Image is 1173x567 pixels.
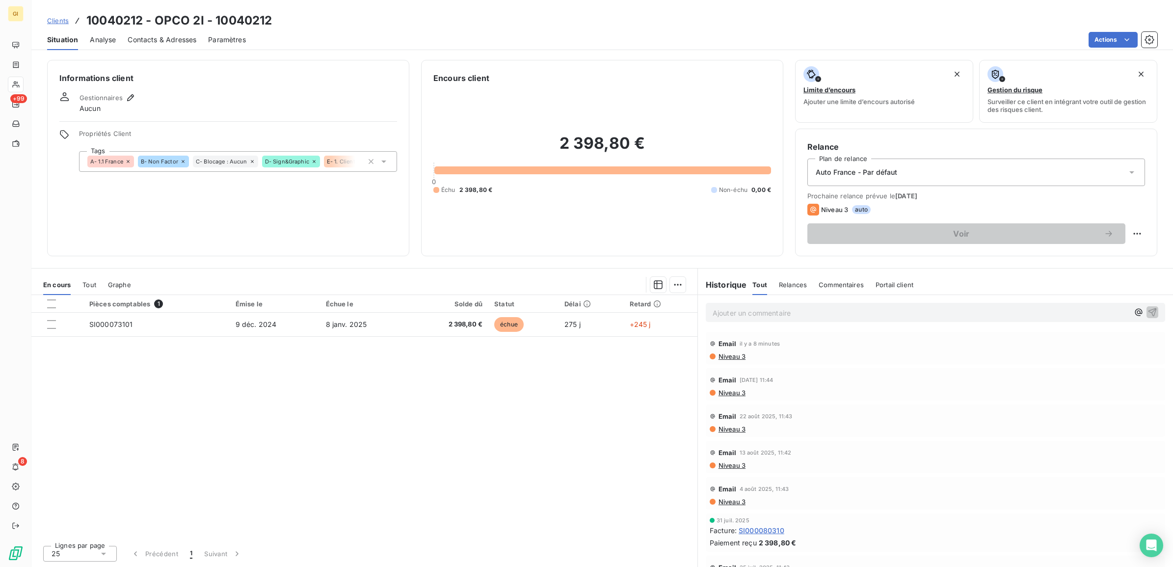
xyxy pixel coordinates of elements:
span: 8 [18,457,27,466]
span: échue [494,317,524,332]
span: SI000080310 [739,525,784,536]
span: Email [719,340,737,348]
h6: Historique [698,279,747,291]
span: 22 août 2025, 11:43 [740,413,793,419]
span: Contacts & Adresses [128,35,196,45]
div: Open Intercom Messenger [1140,534,1163,557]
span: +245 j [630,320,651,328]
span: E- 1. Client Final [327,159,370,164]
span: Tout [82,281,96,289]
span: SI000073101 [89,320,133,328]
span: auto [852,205,871,214]
span: Voir [819,230,1104,238]
span: 31 juil. 2025 [717,517,749,523]
span: 1 [190,549,192,559]
a: Clients [47,16,69,26]
span: Graphe [108,281,131,289]
div: Émise le [236,300,314,308]
span: Prochaine relance prévue le [807,192,1145,200]
span: Non-échu [719,186,747,194]
span: D- Sign&Graphic [265,159,309,164]
span: 9 déc. 2024 [236,320,277,328]
span: Analyse [90,35,116,45]
span: Situation [47,35,78,45]
h2: 2 398,80 € [433,134,771,163]
div: Délai [564,300,618,308]
span: 4 août 2025, 11:43 [740,486,789,492]
span: Niveau 3 [718,352,746,360]
span: il y a 8 minutes [740,341,780,347]
span: Portail client [876,281,913,289]
span: Ajouter une limite d’encours autorisé [803,98,915,106]
button: 1 [184,543,198,564]
button: Actions [1089,32,1138,48]
span: Auto France - Par défaut [816,167,898,177]
span: 1 [154,299,163,308]
button: Voir [807,223,1125,244]
h3: 10040212 - OPCO 2I - 10040212 [86,12,272,29]
div: Échue le [326,300,404,308]
span: Niveau 3 [718,461,746,469]
span: 8 janv. 2025 [326,320,367,328]
span: Niveau 3 [821,206,848,214]
div: Solde dû [416,300,483,308]
span: Propriétés Client [79,130,397,143]
span: A- 1.1 France [90,159,123,164]
span: Paramètres [208,35,246,45]
h6: Informations client [59,72,397,84]
span: Surveiller ce client en intégrant votre outil de gestion des risques client. [987,98,1149,113]
span: Facture : [710,525,737,536]
span: Tout [752,281,767,289]
span: C- Blocage : Aucun [196,159,247,164]
span: Niveau 3 [718,498,746,506]
span: Commentaires [819,281,864,289]
span: B- Non Factor [141,159,178,164]
span: [DATE] [895,192,917,200]
span: 2 398,80 € [416,320,483,329]
span: Gestionnaires [80,94,123,102]
span: 275 j [564,320,581,328]
div: Pièces comptables [89,299,224,308]
input: Ajouter une valeur [355,157,363,166]
button: Précédent [125,543,184,564]
span: Niveau 3 [718,389,746,397]
div: Retard [630,300,692,308]
button: Suivant [198,543,248,564]
span: Email [719,412,737,420]
span: 2 398,80 € [759,538,797,548]
span: Paiement reçu [710,538,757,548]
div: Statut [494,300,553,308]
span: [DATE] 11:44 [740,377,773,383]
span: Email [719,485,737,493]
span: Email [719,376,737,384]
div: GI [8,6,24,22]
span: Niveau 3 [718,425,746,433]
img: Logo LeanPay [8,545,24,561]
span: 13 août 2025, 11:42 [740,450,792,456]
span: Limite d’encours [803,86,855,94]
span: 2 398,80 € [459,186,493,194]
h6: Encours client [433,72,489,84]
span: 0,00 € [751,186,771,194]
button: Gestion du risqueSurveiller ce client en intégrant votre outil de gestion des risques client. [979,60,1157,123]
span: Email [719,449,737,457]
span: En cours [43,281,71,289]
span: Relances [779,281,807,289]
span: Clients [47,17,69,25]
span: 25 [52,549,60,559]
span: Échu [441,186,455,194]
button: Limite d’encoursAjouter une limite d’encours autorisé [795,60,973,123]
span: Gestion du risque [987,86,1042,94]
span: +99 [10,94,27,103]
span: 0 [432,178,436,186]
h6: Relance [807,141,1145,153]
span: Aucun [80,104,101,113]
